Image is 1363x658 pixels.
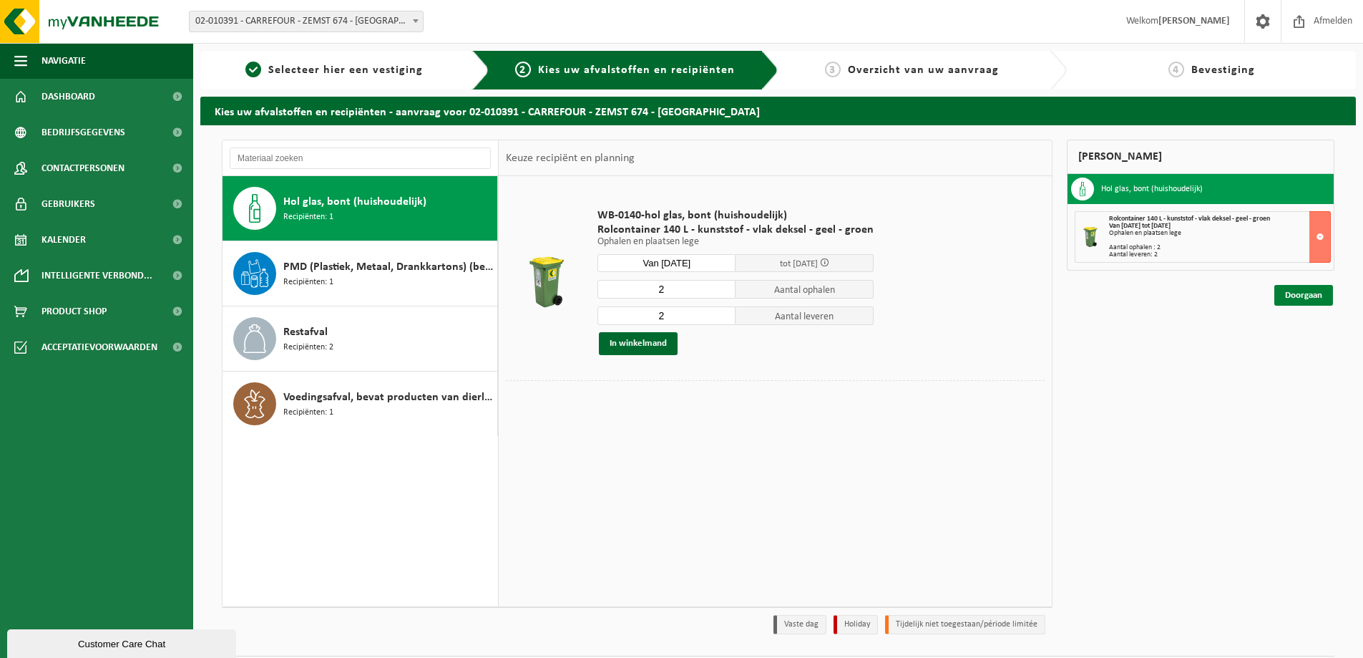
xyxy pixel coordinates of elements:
[223,176,498,241] button: Hol glas, bont (huishoudelijk) Recipiënten: 1
[499,140,642,176] div: Keuze recipiënt en planning
[1109,244,1330,251] div: Aantal ophalen : 2
[41,150,124,186] span: Contactpersonen
[245,62,261,77] span: 1
[1109,222,1171,230] strong: Van [DATE] tot [DATE]
[736,280,874,299] span: Aantal ophalen
[1109,251,1330,258] div: Aantal leveren: 2
[223,372,498,436] button: Voedingsafval, bevat producten van dierlijke oorsprong, gemengde verpakking (exclusief glas), cat...
[41,329,157,365] span: Acceptatievoorwaarden
[597,223,874,237] span: Rolcontainer 140 L - kunststof - vlak deksel - geel - groen
[7,626,239,658] iframe: chat widget
[283,341,333,354] span: Recipiënten: 2
[834,615,878,634] li: Holiday
[1067,140,1334,174] div: [PERSON_NAME]
[41,222,86,258] span: Kalender
[41,258,152,294] span: Intelligente verbond...
[1158,16,1230,26] strong: [PERSON_NAME]
[41,186,95,222] span: Gebruikers
[780,259,818,268] span: tot [DATE]
[283,389,494,406] span: Voedingsafval, bevat producten van dierlijke oorsprong, gemengde verpakking (exclusief glas), cat...
[190,11,423,32] span: 02-010391 - CARREFOUR - ZEMST 674 - MECHELEN
[200,97,1356,125] h2: Kies uw afvalstoffen en recipiënten - aanvraag voor 02-010391 - CARREFOUR - ZEMST 674 - [GEOGRAPH...
[283,276,333,289] span: Recipiënten: 1
[1191,64,1255,76] span: Bevestiging
[230,147,491,169] input: Materiaal zoeken
[283,324,328,341] span: Restafval
[283,258,494,276] span: PMD (Plastiek, Metaal, Drankkartons) (bedrijven)
[515,62,531,77] span: 2
[538,64,735,76] span: Kies uw afvalstoffen en recipiënten
[597,208,874,223] span: WB-0140-hol glas, bont (huishoudelijk)
[207,62,461,79] a: 1Selecteer hier een vestiging
[597,237,874,247] p: Ophalen en plaatsen lege
[773,615,826,634] li: Vaste dag
[41,115,125,150] span: Bedrijfsgegevens
[283,406,333,420] span: Recipiënten: 1
[1109,215,1270,223] span: Rolcontainer 140 L - kunststof - vlak deksel - geel - groen
[1274,285,1333,306] a: Doorgaan
[41,79,95,115] span: Dashboard
[268,64,423,76] span: Selecteer hier een vestiging
[597,254,736,272] input: Selecteer datum
[283,193,426,211] span: Hol glas, bont (huishoudelijk)
[825,62,841,77] span: 3
[189,11,424,32] span: 02-010391 - CARREFOUR - ZEMST 674 - MECHELEN
[1109,230,1330,237] div: Ophalen en plaatsen lege
[223,306,498,372] button: Restafval Recipiënten: 2
[1168,62,1184,77] span: 4
[736,306,874,325] span: Aantal leveren
[885,615,1045,634] li: Tijdelijk niet toegestaan/période limitée
[848,64,999,76] span: Overzicht van uw aanvraag
[599,332,678,355] button: In winkelmand
[41,294,107,329] span: Product Shop
[41,43,86,79] span: Navigatie
[1101,178,1203,200] h3: Hol glas, bont (huishoudelijk)
[283,211,333,224] span: Recipiënten: 1
[223,241,498,306] button: PMD (Plastiek, Metaal, Drankkartons) (bedrijven) Recipiënten: 1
